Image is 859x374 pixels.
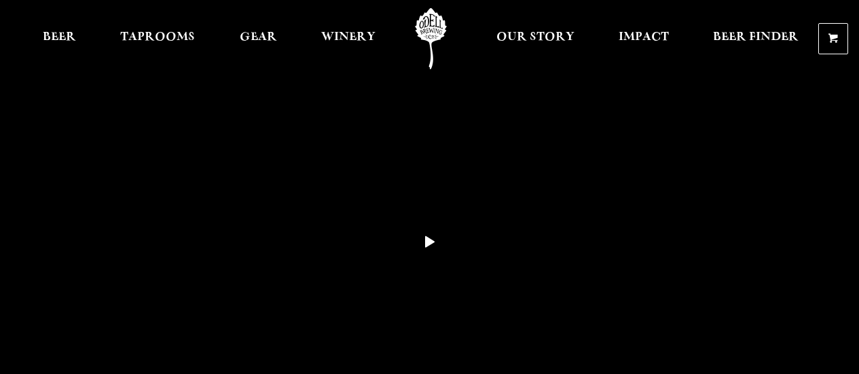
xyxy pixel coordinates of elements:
[111,8,204,69] a: Taprooms
[713,32,799,43] span: Beer Finder
[619,32,669,43] span: Impact
[312,8,384,69] a: Winery
[704,8,807,69] a: Beer Finder
[120,32,195,43] span: Taprooms
[321,32,376,43] span: Winery
[488,8,583,69] a: Our Story
[405,8,456,69] a: Odell Home
[231,8,286,69] a: Gear
[240,32,277,43] span: Gear
[34,8,85,69] a: Beer
[610,8,678,69] a: Impact
[496,32,574,43] span: Our Story
[43,32,76,43] span: Beer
